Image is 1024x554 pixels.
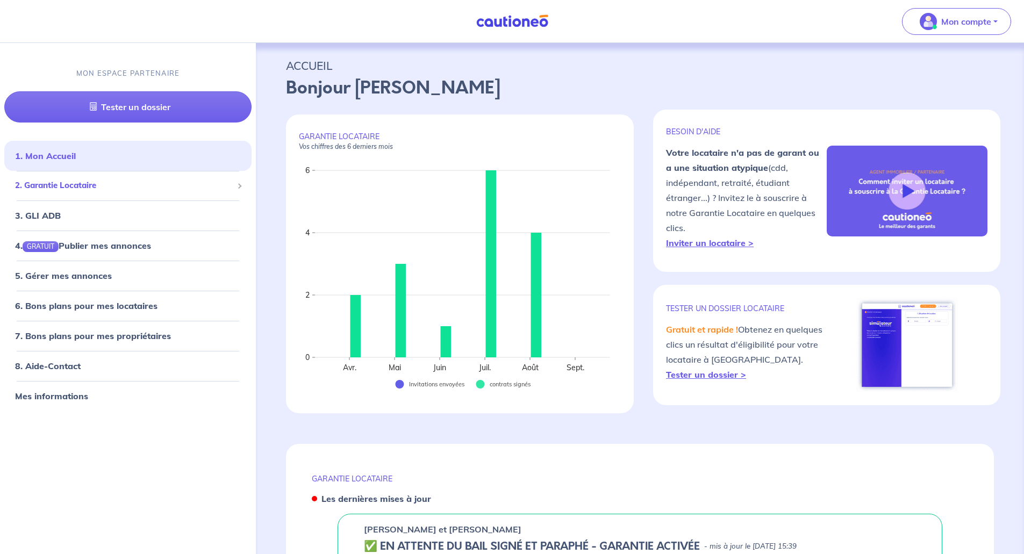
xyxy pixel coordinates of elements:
[941,15,991,28] p: Mon compte
[15,240,151,251] a: 4.GRATUITPublier mes annonces
[666,127,827,136] p: BESOIN D'AIDE
[299,142,393,150] em: Vos chiffres des 6 derniers mois
[4,205,252,226] div: 3. GLI ADB
[389,363,401,372] text: Mai
[286,75,994,101] p: Bonjour [PERSON_NAME]
[4,295,252,316] div: 6. Bons plans pour mes locataires
[305,290,310,300] text: 2
[856,298,958,392] img: simulateur.png
[15,210,61,221] a: 3. GLI ADB
[15,270,112,281] a: 5. Gérer mes annonces
[15,361,81,371] a: 8. Aide-Contact
[15,391,88,401] a: Mes informations
[4,265,252,286] div: 5. Gérer mes annonces
[76,68,180,78] p: MON ESPACE PARTENAIRE
[472,15,553,28] img: Cautioneo
[15,330,171,341] a: 7. Bons plans pour mes propriétaires
[15,179,233,192] span: 2. Garantie Locataire
[666,369,746,380] a: Tester un dossier >
[666,238,754,248] a: Inviter un locataire >
[4,145,252,167] div: 1. Mon Accueil
[4,235,252,256] div: 4.GRATUITPublier mes annonces
[4,325,252,347] div: 7. Bons plans pour mes propriétaires
[15,300,157,311] a: 6. Bons plans pour mes locataires
[4,355,252,377] div: 8. Aide-Contact
[433,363,446,372] text: Juin
[704,541,797,552] p: - mis à jour le [DATE] 15:39
[666,147,819,173] strong: Votre locataire n'a pas de garant ou a une situation atypique
[522,363,539,372] text: Août
[567,363,584,372] text: Sept.
[827,146,987,236] img: video-gli-new-none.jpg
[4,385,252,407] div: Mes informations
[305,228,310,238] text: 4
[902,8,1011,35] button: illu_account_valid_menu.svgMon compte
[312,474,968,484] p: GARANTIE LOCATAIRE
[4,175,252,196] div: 2. Garantie Locataire
[4,91,252,123] a: Tester un dossier
[666,322,827,382] p: Obtenez en quelques clics un résultat d'éligibilité pour votre locataire à [GEOGRAPHIC_DATA].
[666,145,827,250] p: (cdd, indépendant, retraité, étudiant étranger...) ? Invitez le à souscrire à notre Garantie Loca...
[364,523,521,536] p: [PERSON_NAME] et [PERSON_NAME]
[299,132,621,151] p: GARANTIE LOCATAIRE
[15,150,76,161] a: 1. Mon Accueil
[305,352,310,362] text: 0
[305,166,310,175] text: 6
[364,540,916,553] div: state: CONTRACT-SIGNED, Context: FINISHED,IS-GL-CAUTION
[321,493,431,504] strong: Les dernières mises à jour
[666,304,827,313] p: TESTER un dossier locataire
[343,363,356,372] text: Avr.
[286,56,994,75] p: ACCUEIL
[364,540,700,553] h5: ✅️️️ EN ATTENTE DU BAIL SIGNÉ ET PARAPHÉ - GARANTIE ACTIVÉE
[478,363,491,372] text: Juil.
[920,13,937,30] img: illu_account_valid_menu.svg
[666,324,738,335] em: Gratuit et rapide !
